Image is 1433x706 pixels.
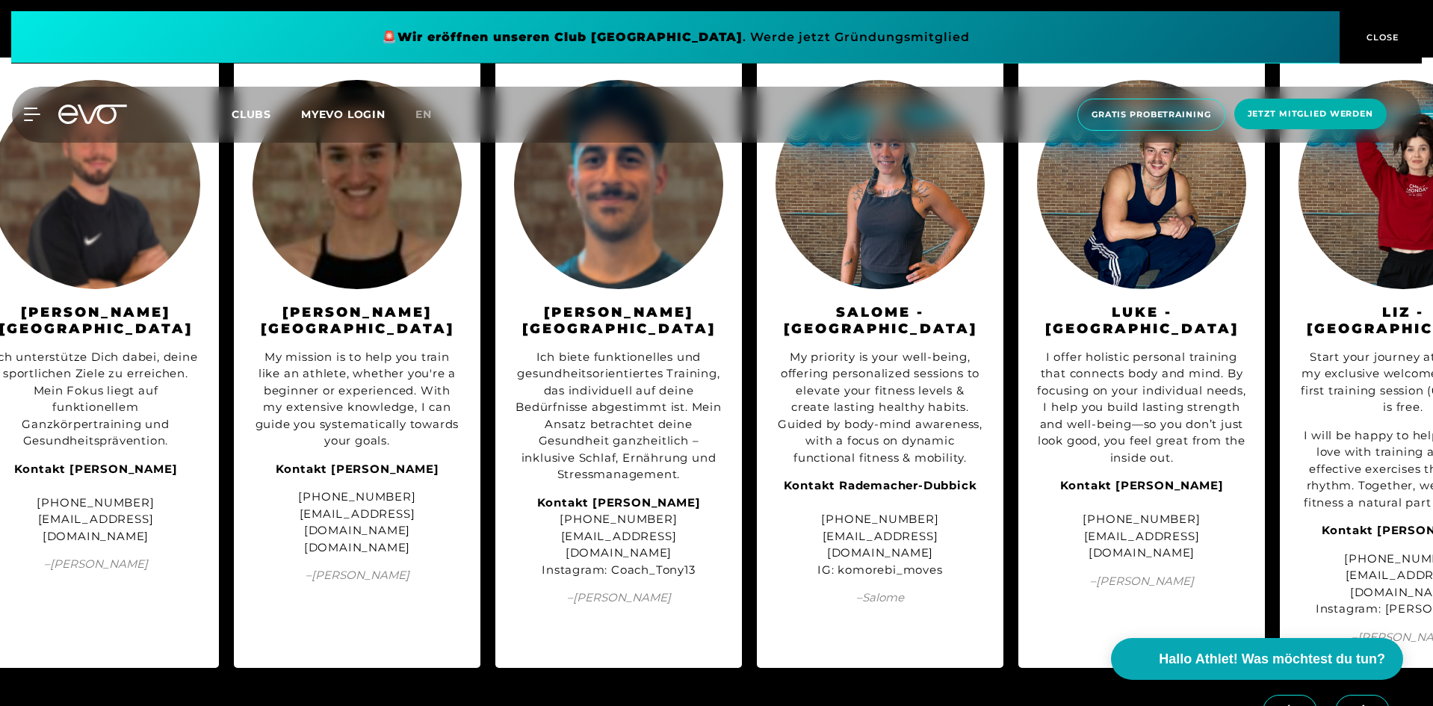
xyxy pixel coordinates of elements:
[253,567,462,584] span: – [PERSON_NAME]
[1363,31,1399,44] span: CLOSE
[1092,108,1211,121] span: Gratis Probetraining
[1060,478,1224,492] strong: Kontakt [PERSON_NAME]
[253,489,462,556] div: [PHONE_NUMBER] [EMAIL_ADDRESS][DOMAIN_NAME] [DOMAIN_NAME]
[1037,304,1246,338] h3: Luke - [GEOGRAPHIC_DATA]
[276,462,439,476] strong: Kontakt [PERSON_NAME]
[776,304,985,338] h3: Salome - [GEOGRAPHIC_DATA]
[1111,638,1403,680] button: Hallo Athlet! Was möchtest du tun?
[1037,573,1246,590] span: – [PERSON_NAME]
[514,80,723,289] img: Anthony
[253,304,462,338] h3: [PERSON_NAME][GEOGRAPHIC_DATA]
[1037,477,1246,562] div: [PHONE_NUMBER] [EMAIL_ADDRESS][DOMAIN_NAME]
[514,495,723,579] div: [PHONE_NUMBER] [EMAIL_ADDRESS][DOMAIN_NAME] Instagram: Coach_Tony13
[253,349,462,450] div: My mission is to help you train like an athlete, whether you're a beginner or experienced. With m...
[776,80,985,289] img: Salome
[232,108,271,121] span: Clubs
[415,108,432,121] span: en
[514,349,723,483] div: Ich biete funktionelles und gesundheitsorientiertes Training, das individuell auf deine Bedürfnis...
[537,495,701,510] strong: Kontakt [PERSON_NAME]
[232,107,301,121] a: Clubs
[514,589,723,607] span: – [PERSON_NAME]
[776,349,985,467] div: My priority is your well-being, offering personalized sessions to elevate your fitness levels & c...
[1230,99,1391,131] a: Jetzt Mitglied werden
[1159,649,1385,669] span: Hallo Athlet! Was möchtest du tun?
[1037,349,1246,467] div: I offer holistic personal training that connects body and mind. By focusing on your individual ne...
[784,478,977,492] strong: Kontakt Rademacher-Dubbick
[253,80,462,289] img: Andrea
[776,589,985,607] span: – Salome
[301,108,386,121] a: MYEVO LOGIN
[1248,108,1373,120] span: Jetzt Mitglied werden
[14,462,178,476] strong: Kontakt [PERSON_NAME]
[1037,80,1246,289] img: Luke
[1073,99,1230,131] a: Gratis Probetraining
[776,477,985,578] div: [PHONE_NUMBER] [EMAIL_ADDRESS][DOMAIN_NAME] IG: komorebi_moves
[514,304,723,338] h3: [PERSON_NAME][GEOGRAPHIC_DATA]
[1340,11,1422,64] button: CLOSE
[415,106,450,123] a: en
